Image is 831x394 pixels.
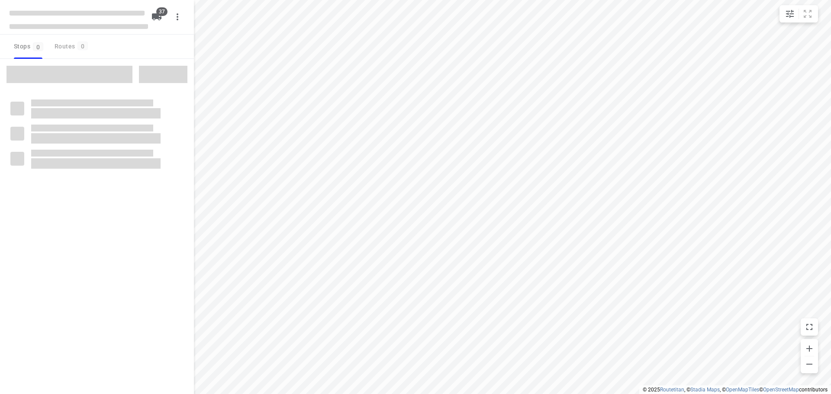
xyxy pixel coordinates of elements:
[763,387,799,393] a: OpenStreetMap
[643,387,828,393] li: © 2025 , © , © © contributors
[690,387,720,393] a: Stadia Maps
[660,387,684,393] a: Routetitan
[781,5,799,22] button: Map settings
[779,5,818,22] div: small contained button group
[726,387,759,393] a: OpenMapTiles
